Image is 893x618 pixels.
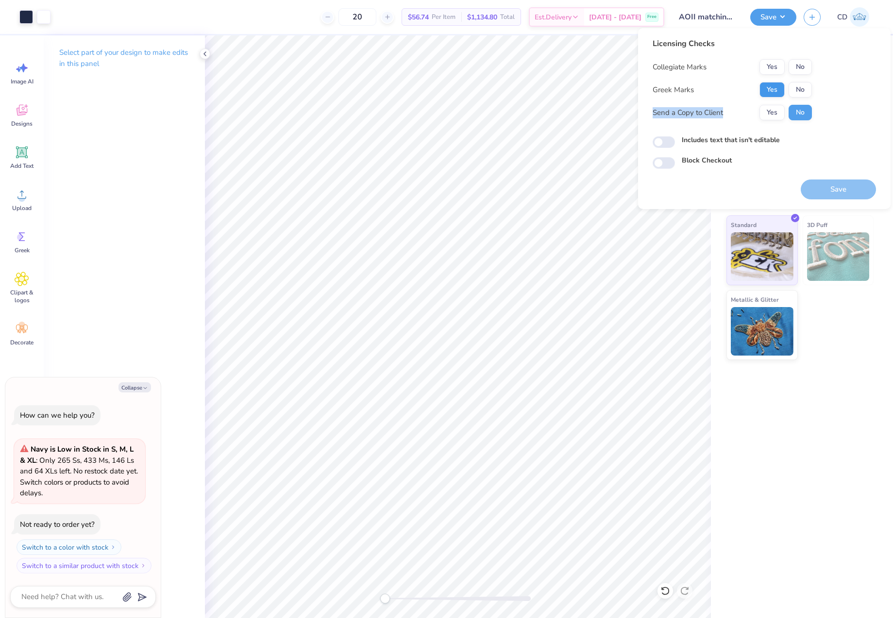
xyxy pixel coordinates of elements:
[750,9,796,26] button: Save
[647,14,657,20] span: Free
[850,7,869,27] img: Cedric Diasanta
[118,382,151,392] button: Collapse
[589,12,641,22] span: [DATE] - [DATE]
[672,7,743,27] input: Untitled Design
[20,410,95,420] div: How can we help you?
[17,558,152,573] button: Switch to a similar product with stock
[759,59,785,75] button: Yes
[789,59,812,75] button: No
[17,539,121,555] button: Switch to a color with stock
[10,162,34,170] span: Add Text
[432,12,455,22] span: Per Item
[789,82,812,98] button: No
[653,84,694,96] div: Greek Marks
[535,12,572,22] span: Est. Delivery
[653,62,707,73] div: Collegiate Marks
[59,47,189,69] p: Select part of your design to make edits in this panel
[759,105,785,120] button: Yes
[20,520,95,529] div: Not ready to order yet?
[11,120,33,128] span: Designs
[759,82,785,98] button: Yes
[807,232,870,281] img: 3D Puff
[15,246,30,254] span: Greek
[789,105,812,120] button: No
[338,8,376,26] input: – –
[20,444,134,465] strong: Navy is Low in Stock in S, M, L & XL
[731,220,757,230] span: Standard
[731,294,779,305] span: Metallic & Glitter
[20,444,138,498] span: : Only 265 Ss, 433 Ms, 146 Ls and 64 XLs left. No restock date yet. Switch colors or products to ...
[653,38,812,49] div: Licensing Checks
[500,12,515,22] span: Total
[731,307,793,356] img: Metallic & Glitter
[6,289,38,304] span: Clipart & logos
[380,594,390,603] div: Accessibility label
[140,563,146,569] img: Switch to a similar product with stock
[11,78,34,85] span: Image AI
[110,544,116,550] img: Switch to a color with stock
[653,107,723,118] div: Send a Copy to Client
[682,155,732,165] label: Block Checkout
[12,204,32,212] span: Upload
[837,12,847,23] span: CD
[682,135,780,145] label: Includes text that isn't editable
[467,12,497,22] span: $1,134.80
[807,220,827,230] span: 3D Puff
[833,7,874,27] a: CD
[10,339,34,346] span: Decorate
[408,12,429,22] span: $56.74
[731,232,793,281] img: Standard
